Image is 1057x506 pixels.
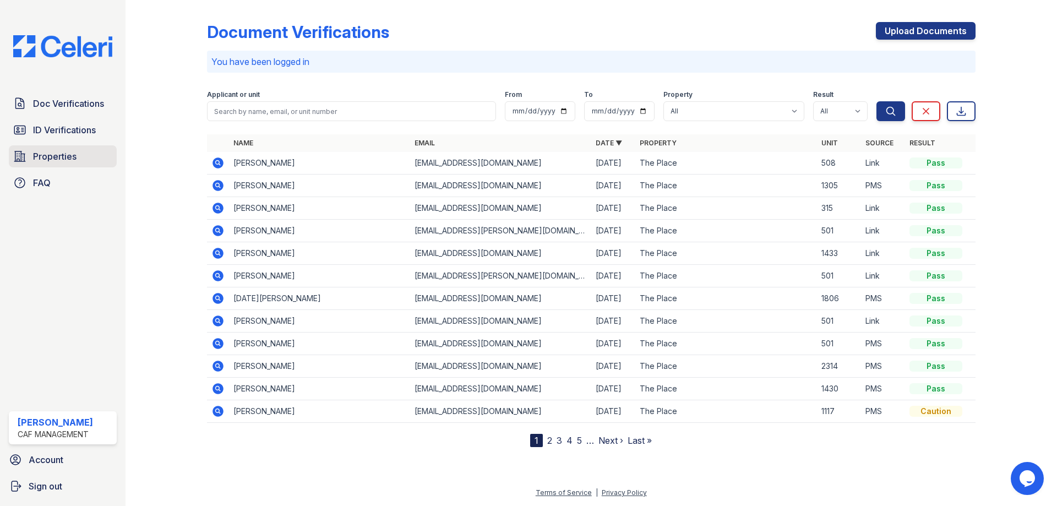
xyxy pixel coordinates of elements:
[229,333,410,355] td: [PERSON_NAME]
[229,220,410,242] td: [PERSON_NAME]
[861,355,905,378] td: PMS
[861,287,905,310] td: PMS
[591,287,635,310] td: [DATE]
[229,378,410,400] td: [PERSON_NAME]
[33,97,104,110] span: Doc Verifications
[635,333,816,355] td: The Place
[410,310,591,333] td: [EMAIL_ADDRESS][DOMAIN_NAME]
[410,333,591,355] td: [EMAIL_ADDRESS][DOMAIN_NAME]
[591,175,635,197] td: [DATE]
[591,310,635,333] td: [DATE]
[410,152,591,175] td: [EMAIL_ADDRESS][DOMAIN_NAME]
[596,139,622,147] a: Date ▼
[635,220,816,242] td: The Place
[909,270,962,281] div: Pass
[813,90,833,99] label: Result
[229,287,410,310] td: [DATE][PERSON_NAME]
[909,180,962,191] div: Pass
[584,90,593,99] label: To
[505,90,522,99] label: From
[229,242,410,265] td: [PERSON_NAME]
[4,449,121,471] a: Account
[591,400,635,423] td: [DATE]
[9,145,117,167] a: Properties
[591,197,635,220] td: [DATE]
[229,355,410,378] td: [PERSON_NAME]
[817,400,861,423] td: 1117
[817,355,861,378] td: 2314
[909,361,962,372] div: Pass
[591,265,635,287] td: [DATE]
[211,55,971,68] p: You have been logged in
[591,242,635,265] td: [DATE]
[861,242,905,265] td: Link
[547,435,552,446] a: 2
[1011,462,1046,495] iframe: chat widget
[9,93,117,115] a: Doc Verifications
[591,378,635,400] td: [DATE]
[909,203,962,214] div: Pass
[207,101,496,121] input: Search by name, email, or unit number
[18,416,93,429] div: [PERSON_NAME]
[410,287,591,310] td: [EMAIL_ADDRESS][DOMAIN_NAME]
[577,435,582,446] a: 5
[591,152,635,175] td: [DATE]
[909,139,935,147] a: Result
[861,378,905,400] td: PMS
[9,119,117,141] a: ID Verifications
[663,90,693,99] label: Property
[817,152,861,175] td: 508
[635,152,816,175] td: The Place
[410,175,591,197] td: [EMAIL_ADDRESS][DOMAIN_NAME]
[909,315,962,327] div: Pass
[909,293,962,304] div: Pass
[876,22,976,40] a: Upload Documents
[18,429,93,440] div: CAF Management
[410,197,591,220] td: [EMAIL_ADDRESS][DOMAIN_NAME]
[229,152,410,175] td: [PERSON_NAME]
[591,220,635,242] td: [DATE]
[821,139,838,147] a: Unit
[410,378,591,400] td: [EMAIL_ADDRESS][DOMAIN_NAME]
[817,220,861,242] td: 501
[635,265,816,287] td: The Place
[598,435,623,446] a: Next ›
[229,310,410,333] td: [PERSON_NAME]
[29,453,63,466] span: Account
[817,242,861,265] td: 1433
[4,35,121,57] img: CE_Logo_Blue-a8612792a0a2168367f1c8372b55b34899dd931a85d93a1a3d3e32e68fde9ad4.png
[817,287,861,310] td: 1806
[410,220,591,242] td: [EMAIL_ADDRESS][PERSON_NAME][DOMAIN_NAME]
[861,175,905,197] td: PMS
[817,175,861,197] td: 1305
[229,400,410,423] td: [PERSON_NAME]
[909,157,962,168] div: Pass
[861,333,905,355] td: PMS
[557,435,562,446] a: 3
[909,406,962,417] div: Caution
[817,333,861,355] td: 501
[635,242,816,265] td: The Place
[628,435,652,446] a: Last »
[865,139,893,147] a: Source
[33,123,96,137] span: ID Verifications
[207,90,260,99] label: Applicant or unit
[229,265,410,287] td: [PERSON_NAME]
[229,175,410,197] td: [PERSON_NAME]
[861,197,905,220] td: Link
[33,150,77,163] span: Properties
[591,333,635,355] td: [DATE]
[817,265,861,287] td: 501
[229,197,410,220] td: [PERSON_NAME]
[635,175,816,197] td: The Place
[817,310,861,333] td: 501
[530,434,543,447] div: 1
[635,310,816,333] td: The Place
[635,400,816,423] td: The Place
[602,488,647,497] a: Privacy Policy
[415,139,435,147] a: Email
[635,197,816,220] td: The Place
[635,355,816,378] td: The Place
[861,152,905,175] td: Link
[4,475,121,497] a: Sign out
